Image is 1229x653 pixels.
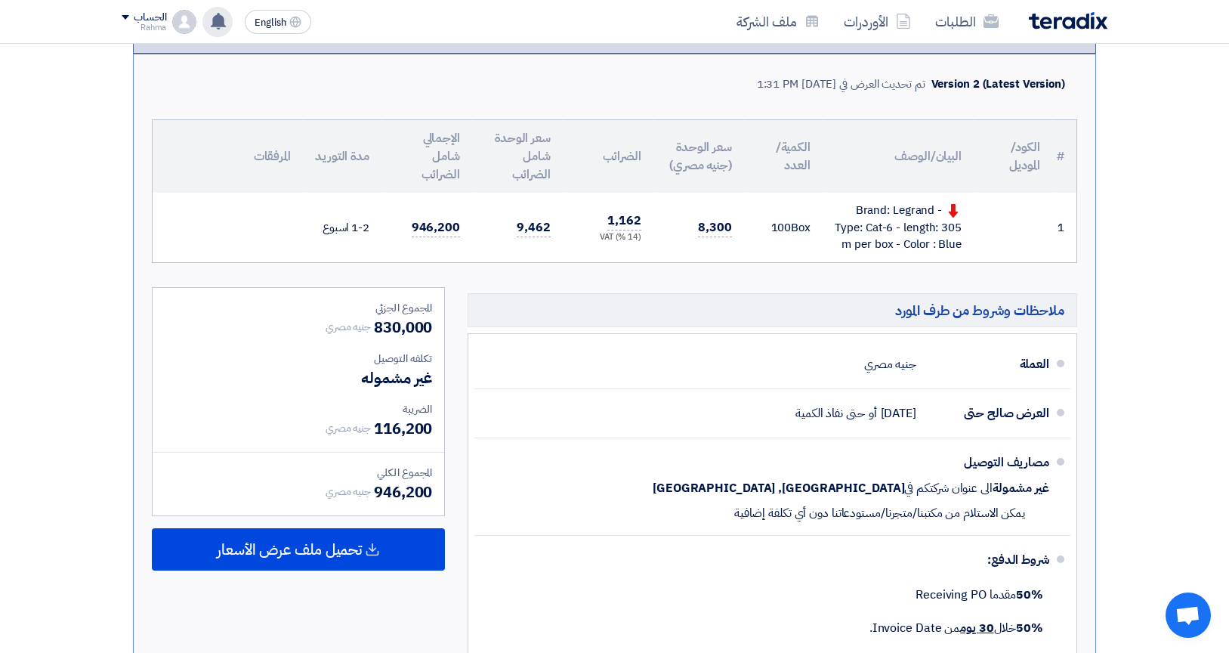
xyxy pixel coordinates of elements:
[412,218,460,237] span: 946,200
[468,293,1077,327] h5: ملاحظات وشروط من طرف المورد
[165,401,432,417] div: الضريبة
[931,76,1065,93] div: Version 2 (Latest Version)
[1016,619,1043,637] strong: 50%
[832,4,923,39] a: الأوردرات
[653,120,744,193] th: سعر الوحدة (جنيه مصري)
[153,120,303,193] th: المرفقات
[165,300,432,316] div: المجموع الجزئي
[303,120,381,193] th: مدة التوريد
[928,444,1049,481] div: مصاريف التوصيل
[217,543,362,556] span: تحميل ملف عرض الأسعار
[864,350,916,379] div: جنيه مصري
[326,420,371,436] span: جنيه مصري
[771,219,792,236] span: 100
[881,406,916,421] span: [DATE]
[245,10,311,34] button: English
[381,120,472,193] th: الإجمالي شامل الضرائب
[869,619,1043,637] span: خلال من Invoice Date.
[744,193,823,262] td: Box
[869,406,877,421] span: أو
[499,542,1049,578] div: شروط الدفع:
[1052,120,1076,193] th: #
[653,481,904,496] span: [GEOGRAPHIC_DATA], [GEOGRAPHIC_DATA]
[698,218,732,237] span: 8,300
[928,346,1049,382] div: العملة
[165,351,432,367] div: تكلفه التوصيل
[960,619,993,637] u: 30 يوم
[303,193,381,262] td: 1-2 اسبوع
[361,367,432,389] span: غير مشموله
[1016,586,1043,604] strong: 50%
[517,218,551,237] span: 9,462
[374,417,432,440] span: 116,200
[916,586,1043,604] span: مقدما Receiving PO
[255,17,286,28] span: English
[734,506,1025,521] span: يمكن الاستلام من مكتبنا/متجرنا/مستودعاتنا دون أي تكلفة إضافية
[165,465,432,481] div: المجموع الكلي
[326,484,371,500] span: جنيه مصري
[122,23,166,32] div: Rahma
[923,4,1011,39] a: الطلبات
[563,120,653,193] th: الضرائب
[795,406,865,421] span: حتى نفاذ الكمية
[993,481,1049,496] span: غير مشمولة
[928,395,1049,432] div: العرض صالح حتى
[326,319,371,335] span: جنيه مصري
[835,202,962,253] div: Brand: Legrand - Type: Cat-6 - length: 305 m per box - Color : Blue
[134,11,166,24] div: الحساب
[974,120,1052,193] th: الكود/الموديل
[1052,193,1076,262] td: 1
[172,10,196,34] img: profile_test.png
[823,120,974,193] th: البيان/الوصف
[1029,12,1107,29] img: Teradix logo
[575,231,641,244] div: (14 %) VAT
[757,76,925,93] div: تم تحديث العرض في [DATE] 1:31 PM
[1166,593,1211,638] div: Open chat
[374,481,432,503] span: 946,200
[607,212,641,231] span: 1,162
[724,4,832,39] a: ملف الشركة
[472,120,563,193] th: سعر الوحدة شامل الضرائب
[374,316,432,339] span: 830,000
[904,481,992,496] span: الى عنوان شركتكم في
[744,120,823,193] th: الكمية/العدد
